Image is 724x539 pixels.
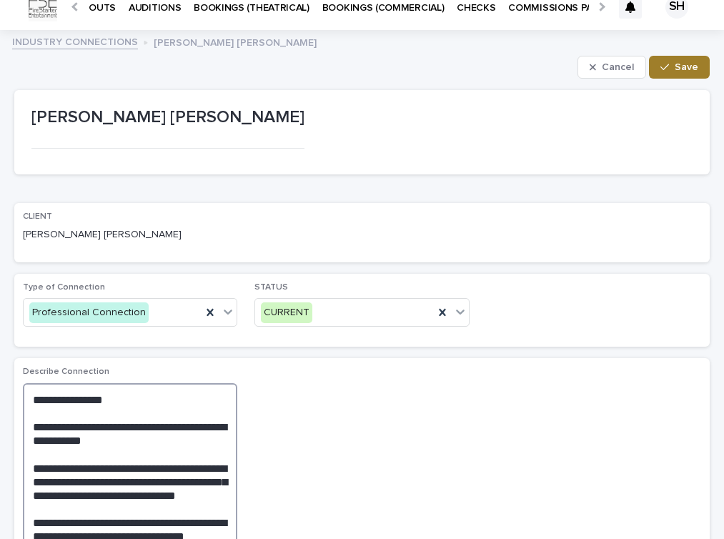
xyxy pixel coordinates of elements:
[675,62,698,72] span: Save
[23,227,237,242] p: [PERSON_NAME] [PERSON_NAME]
[12,33,138,49] a: INDUSTRY CONNECTIONS
[254,283,288,292] span: STATUS
[23,283,105,292] span: Type of Connection
[261,302,312,323] div: CURRENT
[602,62,634,72] span: Cancel
[649,56,710,79] button: Save
[31,107,304,128] p: [PERSON_NAME] [PERSON_NAME]
[23,212,52,221] span: CLIENT
[23,367,109,376] span: Describe Connection
[29,302,149,323] div: Professional Connection
[577,56,646,79] button: Cancel
[154,34,317,49] p: [PERSON_NAME] [PERSON_NAME]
